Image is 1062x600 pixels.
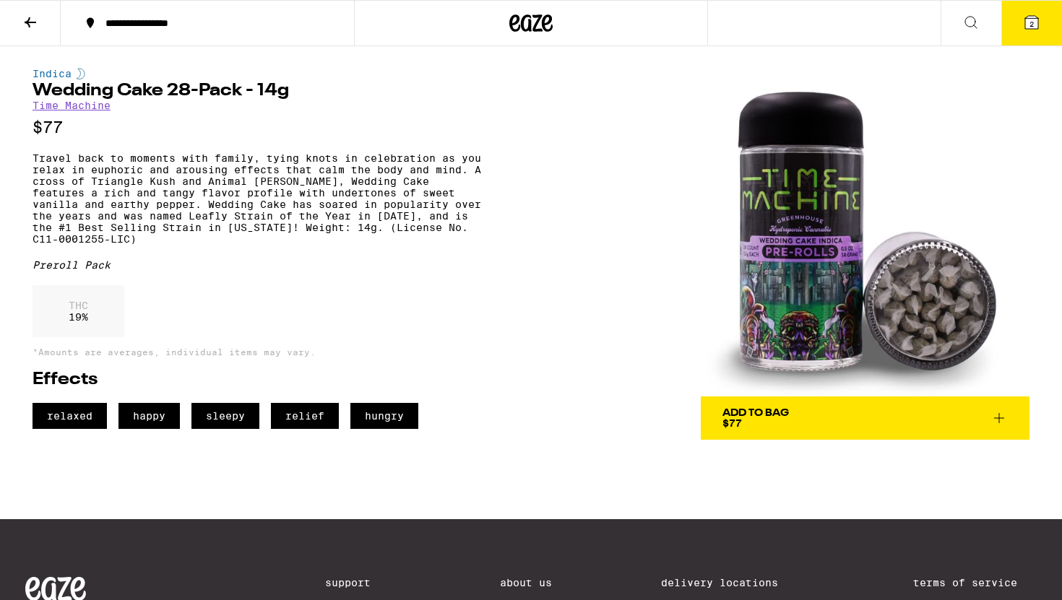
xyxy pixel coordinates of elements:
span: hungry [350,403,418,429]
img: indicaColor.svg [77,68,85,79]
div: Add To Bag [722,408,789,418]
span: sleepy [191,403,259,429]
p: THC [69,300,88,311]
a: Support [325,577,390,588]
button: 2 [1001,1,1062,45]
a: About Us [500,577,552,588]
div: Indica [33,68,481,79]
a: Terms of Service [913,577,1037,588]
span: $77 [722,417,742,429]
img: Time Machine - Wedding Cake 28-Pack - 14g [701,68,1029,396]
p: Travel back to moments with family, tying knots in celebration as you relax in euphoric and arous... [33,152,481,245]
a: Delivery Locations [661,577,804,588]
span: happy [118,403,180,429]
span: relaxed [33,403,107,429]
div: Preroll Pack [33,259,481,271]
h2: Effects [33,371,481,388]
p: *Amounts are averages, individual items may vary. [33,347,481,357]
span: relief [271,403,339,429]
div: 19 % [33,285,124,337]
p: $77 [33,118,481,136]
a: Time Machine [33,100,111,111]
span: 2 [1029,19,1034,28]
button: Add To Bag$77 [701,396,1029,440]
h1: Wedding Cake 28-Pack - 14g [33,82,481,100]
